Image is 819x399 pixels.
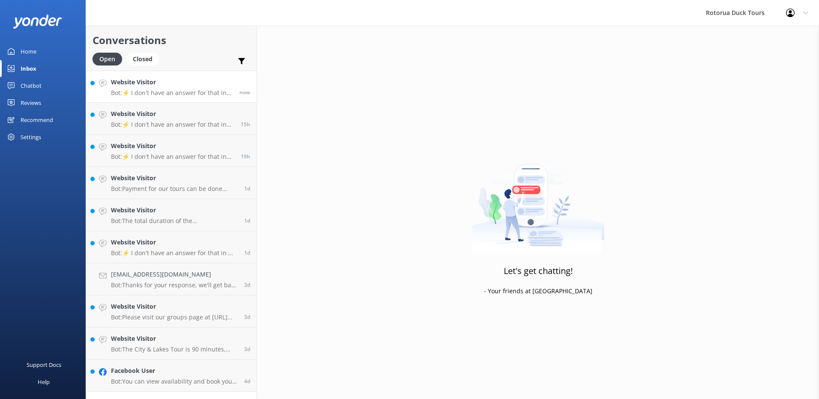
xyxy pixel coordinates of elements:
[93,53,122,66] div: Open
[111,89,233,97] p: Bot: ⚡ I don't have an answer for that in my knowledge base. Please try and rephrase your questio...
[239,89,250,96] span: Sep 22 2025 01:55pm (UTC +12:00) Pacific/Auckland
[244,345,250,353] span: Sep 18 2025 08:33pm (UTC +12:00) Pacific/Auckland
[244,313,250,321] span: Sep 19 2025 08:44am (UTC +12:00) Pacific/Auckland
[111,205,238,215] h4: Website Visitor
[86,135,257,167] a: Website VisitorBot:⚡ I don't have an answer for that in my knowledge base. Please try and rephras...
[21,128,41,146] div: Settings
[93,32,250,48] h2: Conversations
[504,264,573,278] h3: Let's get chatting!
[21,94,41,111] div: Reviews
[86,199,257,231] a: Website VisitorBot:The total duration of the [GEOGRAPHIC_DATA] and Lakes Tour is 90 minutes. Plea...
[93,54,126,63] a: Open
[86,231,257,263] a: Website VisitorBot:⚡ I don't have an answer for that in my knowledge base. Please try and rephras...
[472,146,604,253] img: artwork of a man stealing a conversation from at giant smartphone
[244,281,250,289] span: Sep 19 2025 01:03pm (UTC +12:00) Pacific/Auckland
[484,286,592,296] p: - Your friends at [GEOGRAPHIC_DATA]
[21,111,53,128] div: Recommend
[241,153,250,160] span: Sep 21 2025 06:10pm (UTC +12:00) Pacific/Auckland
[86,167,257,199] a: Website VisitorBot:Payment for our tours can be done through our website or in-store. We need pay...
[111,121,234,128] p: Bot: ⚡ I don't have an answer for that in my knowledge base. Please try and rephrase your questio...
[38,373,50,390] div: Help
[126,53,159,66] div: Closed
[86,295,257,328] a: Website VisitorBot:Please visit our groups page at [URL][DOMAIN_NAME] for more information on sch...
[111,153,234,161] p: Bot: ⚡ I don't have an answer for that in my knowledge base. Please try and rephrase your questio...
[13,15,62,29] img: yonder-white-logo.png
[244,185,250,192] span: Sep 21 2025 01:06am (UTC +12:00) Pacific/Auckland
[86,71,257,103] a: Website VisitorBot:⚡ I don't have an answer for that in my knowledge base. Please try and rephras...
[21,43,36,60] div: Home
[111,313,238,321] p: Bot: Please visit our groups page at [URL][DOMAIN_NAME] for more information on school tours. You...
[126,54,163,63] a: Closed
[86,360,257,392] a: Facebook UserBot:You can view availability and book your Rotorua Duck Tour online at [URL][DOMAIN...
[111,77,233,87] h4: Website Visitor
[111,173,238,183] h4: Website Visitor
[111,270,238,279] h4: [EMAIL_ADDRESS][DOMAIN_NAME]
[111,281,238,289] p: Bot: Thanks for your response, we'll get back to you as soon as we can during opening hours.
[241,121,250,128] span: Sep 21 2025 10:08pm (UTC +12:00) Pacific/Auckland
[86,103,257,135] a: Website VisitorBot:⚡ I don't have an answer for that in my knowledge base. Please try and rephras...
[111,366,238,375] h4: Facebook User
[244,378,250,385] span: Sep 18 2025 09:05am (UTC +12:00) Pacific/Auckland
[244,217,250,224] span: Sep 20 2025 07:18pm (UTC +12:00) Pacific/Auckland
[21,60,36,77] div: Inbox
[86,263,257,295] a: [EMAIL_ADDRESS][DOMAIN_NAME]Bot:Thanks for your response, we'll get back to you as soon as we can...
[111,302,238,311] h4: Website Visitor
[111,217,238,225] p: Bot: The total duration of the [GEOGRAPHIC_DATA] and Lakes Tour is 90 minutes. Please allow an ex...
[111,238,238,247] h4: Website Visitor
[86,328,257,360] a: Website VisitorBot:The City & Lakes Tour is 90 minutes, and the Tarawera & Lakes Tour is 2 hours....
[111,378,238,385] p: Bot: You can view availability and book your Rotorua Duck Tour online at [URL][DOMAIN_NAME]. If y...
[27,356,61,373] div: Support Docs
[111,109,234,119] h4: Website Visitor
[111,334,238,343] h4: Website Visitor
[21,77,42,94] div: Chatbot
[111,249,238,257] p: Bot: ⚡ I don't have an answer for that in my knowledge base. Please try and rephrase your questio...
[111,141,234,151] h4: Website Visitor
[244,249,250,256] span: Sep 20 2025 04:17pm (UTC +12:00) Pacific/Auckland
[111,185,238,193] p: Bot: Payment for our tours can be done through our website or in-store. We need payment for the t...
[111,345,238,353] p: Bot: The City & Lakes Tour is 90 minutes, and the Tarawera & Lakes Tour is 2 hours. You can find ...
